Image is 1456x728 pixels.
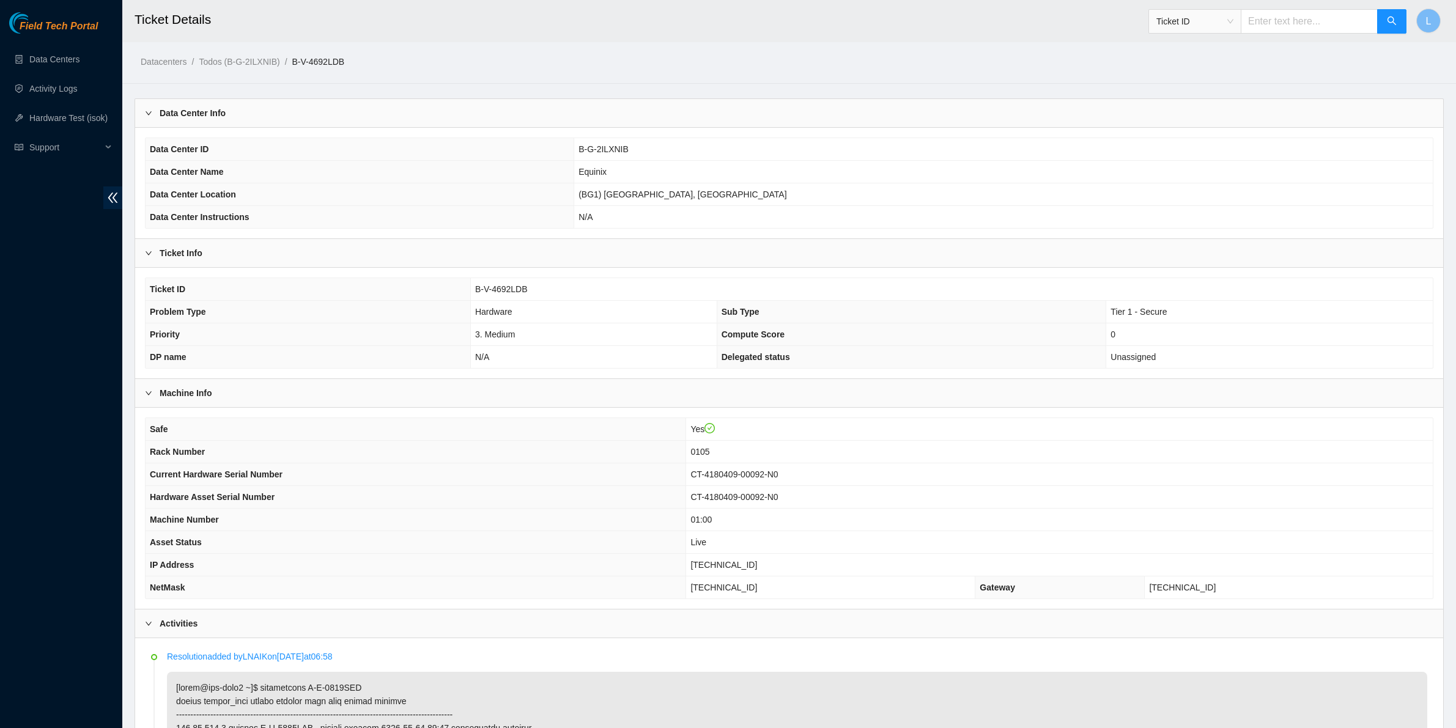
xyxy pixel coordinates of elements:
a: Hardware Test (isok) [29,113,108,123]
span: Hardware [475,307,512,317]
span: read [15,143,23,152]
div: Activities [135,609,1443,638]
span: Problem Type [150,307,206,317]
span: check-circle [704,423,715,434]
span: DP name [150,352,187,362]
div: Machine Info [135,379,1443,407]
b: Activities [160,617,198,630]
span: [TECHNICAL_ID] [690,560,757,570]
span: Safe [150,424,168,434]
span: / [191,57,194,67]
span: [TECHNICAL_ID] [1149,583,1216,592]
div: Ticket Info [135,239,1443,267]
span: right [145,109,152,117]
span: IP Address [150,560,194,570]
span: right [145,620,152,627]
span: 0105 [690,447,709,457]
span: Data Center Name [150,167,224,177]
span: right [145,249,152,257]
span: Priority [150,329,180,339]
span: Asset Status [150,537,202,547]
button: L [1416,9,1441,33]
span: [TECHNICAL_ID] [690,583,757,592]
span: CT-4180409-00092-N0 [690,469,778,479]
span: Compute Score [722,329,785,339]
span: 01:00 [690,515,712,524]
span: Tier 1 - Secure [1110,307,1167,317]
span: Gateway [980,583,1015,592]
span: Yes [690,424,715,434]
a: Activity Logs [29,84,78,94]
span: right [145,389,152,397]
span: Rack Number [150,447,205,457]
span: Sub Type [722,307,759,317]
a: Data Centers [29,54,79,64]
span: Current Hardware Serial Number [150,469,283,479]
span: Data Center ID [150,144,209,154]
span: Machine Number [150,515,219,524]
a: Datacenters [141,57,187,67]
span: B-V-4692LDB [475,284,528,294]
div: Data Center Info [135,99,1443,127]
span: N/A [475,352,489,362]
a: Akamai TechnologiesField Tech Portal [9,22,98,38]
span: CT-4180409-00092-N0 [690,492,778,502]
span: (BG1) [GEOGRAPHIC_DATA], [GEOGRAPHIC_DATA] [578,189,786,199]
input: Enter text here... [1241,9,1378,34]
b: Machine Info [160,386,212,400]
span: L [1426,13,1432,29]
span: Data Center Instructions [150,212,249,222]
span: Live [690,537,706,547]
span: NetMask [150,583,185,592]
span: Equinix [578,167,607,177]
img: Akamai Technologies [9,12,62,34]
span: Unassigned [1110,352,1156,362]
span: double-left [103,186,122,209]
span: Hardware Asset Serial Number [150,492,275,502]
span: Data Center Location [150,189,236,199]
a: Todos (B-G-2ILXNIB) [199,57,279,67]
b: Ticket Info [160,246,202,260]
span: B-G-2ILXNIB [578,144,629,154]
span: search [1387,16,1397,28]
span: Support [29,135,102,160]
span: / [285,57,287,67]
span: Delegated status [722,352,790,362]
button: search [1377,9,1406,34]
span: Field Tech Portal [20,21,98,32]
span: 0 [1110,329,1115,339]
a: B-V-4692LDB [292,57,345,67]
span: 3. Medium [475,329,515,339]
span: Ticket ID [150,284,185,294]
p: Resolution added by LNAIK on [DATE] at 06:58 [167,650,1427,663]
span: Ticket ID [1156,12,1233,31]
b: Data Center Info [160,106,226,120]
span: N/A [578,212,593,222]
